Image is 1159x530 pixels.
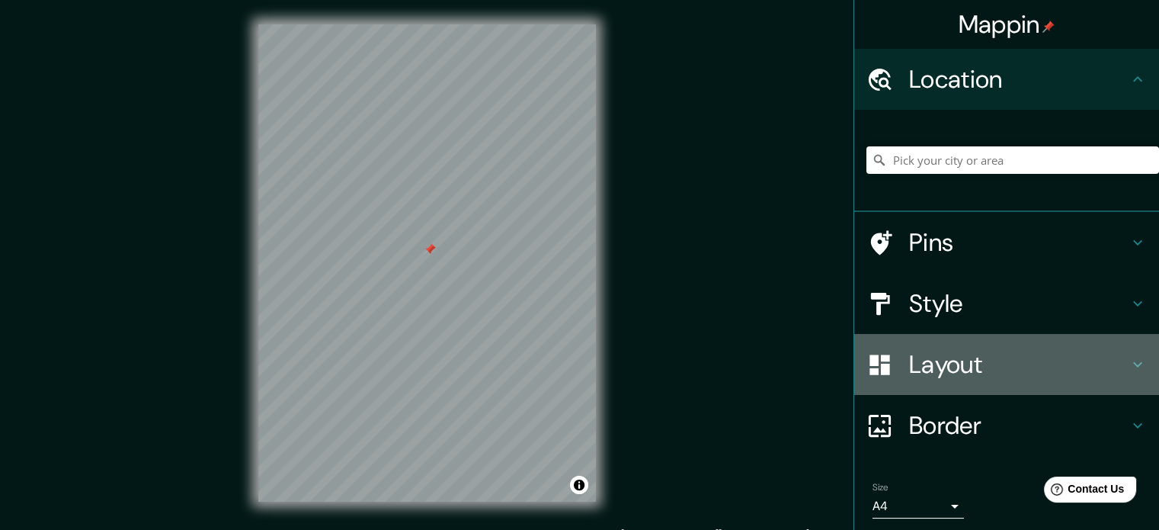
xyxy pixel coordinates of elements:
div: Pins [854,212,1159,273]
h4: Mappin [959,9,1055,40]
h4: Border [909,410,1129,441]
h4: Location [909,64,1129,95]
label: Size [872,481,888,494]
h4: Layout [909,349,1129,380]
img: pin-icon.png [1042,21,1055,33]
button: Toggle attribution [570,476,588,494]
div: Layout [854,334,1159,395]
div: Border [854,395,1159,456]
h4: Pins [909,227,1129,258]
iframe: Help widget launcher [1023,471,1142,513]
input: Pick your city or area [866,146,1159,174]
div: Style [854,273,1159,334]
canvas: Map [258,24,596,502]
h4: Style [909,288,1129,319]
div: Location [854,49,1159,110]
div: A4 [872,494,964,519]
